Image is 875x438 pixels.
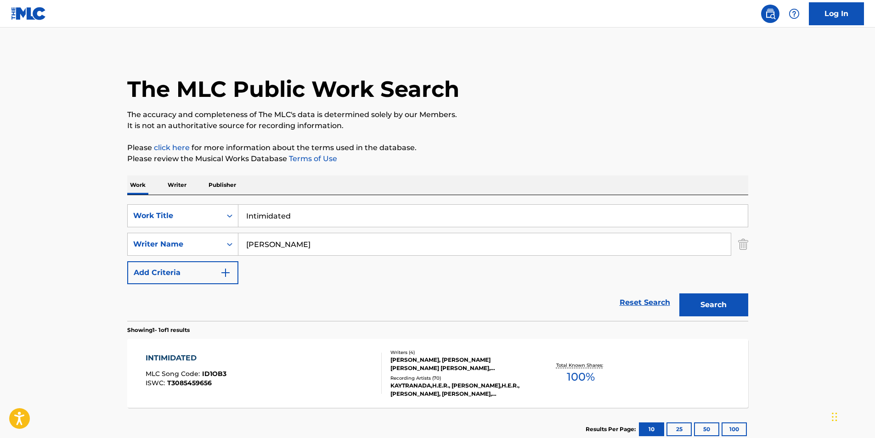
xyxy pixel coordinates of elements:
button: 25 [666,422,692,436]
div: INTIMIDATED [146,353,226,364]
div: Work Title [133,210,216,221]
div: Help [785,5,803,23]
button: Add Criteria [127,261,238,284]
button: Search [679,293,748,316]
a: INTIMIDATEDMLC Song Code:ID1OB3ISWC:T3085459656Writers (4)[PERSON_NAME], [PERSON_NAME] [PERSON_NA... [127,339,748,408]
div: [PERSON_NAME], [PERSON_NAME] [PERSON_NAME] [PERSON_NAME], [PERSON_NAME] [390,356,529,372]
h1: The MLC Public Work Search [127,75,459,103]
img: MLC Logo [11,7,46,20]
span: ID1OB3 [202,370,226,378]
p: Please review the Musical Works Database [127,153,748,164]
a: Log In [809,2,864,25]
span: ISWC : [146,379,167,387]
button: 10 [639,422,664,436]
a: Terms of Use [287,154,337,163]
span: MLC Song Code : [146,370,202,378]
img: Delete Criterion [738,233,748,256]
form: Search Form [127,204,748,321]
div: Drag [832,403,837,431]
div: KAYTRANADA,H.E.R., [PERSON_NAME],H.E.R., [PERSON_NAME], [PERSON_NAME], KAYTRANADA|H.E.R. [390,382,529,398]
p: Results Per Page: [586,425,638,433]
img: help [789,8,800,19]
button: 100 [722,422,747,436]
a: Public Search [761,5,779,23]
img: search [765,8,776,19]
p: Showing 1 - 1 of 1 results [127,326,190,334]
p: Publisher [206,175,239,195]
a: Reset Search [615,292,675,313]
img: 9d2ae6d4665cec9f34b9.svg [220,267,231,278]
p: It is not an authoritative source for recording information. [127,120,748,131]
button: 50 [694,422,719,436]
div: Recording Artists ( 70 ) [390,375,529,382]
div: Writer Name [133,239,216,250]
p: Please for more information about the terms used in the database. [127,142,748,153]
div: Writers ( 4 ) [390,349,529,356]
span: 100 % [567,369,595,385]
p: Work [127,175,148,195]
a: click here [154,143,190,152]
p: Total Known Shares: [556,362,605,369]
iframe: Chat Widget [829,394,875,438]
p: The accuracy and completeness of The MLC's data is determined solely by our Members. [127,109,748,120]
span: T3085459656 [167,379,212,387]
p: Writer [165,175,189,195]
